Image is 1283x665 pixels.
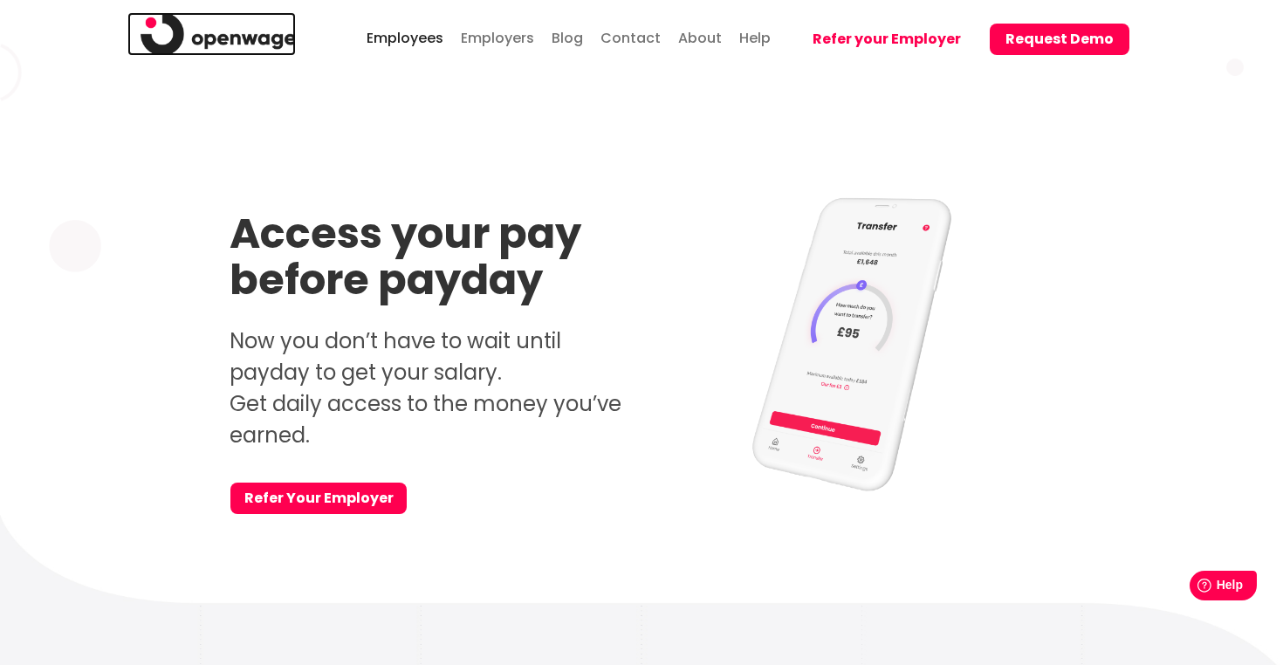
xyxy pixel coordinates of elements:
[735,12,775,60] a: Help
[547,12,587,60] a: Blog
[674,12,726,60] a: About
[230,483,407,514] a: Refer Your Employer
[730,194,978,495] img: Access your pay before payday
[1128,564,1264,613] iframe: Help widget launcher
[456,12,539,60] a: Employers
[784,6,977,75] a: Refer your Employer
[977,6,1129,75] a: Request Demo
[990,24,1129,55] button: Request Demo
[230,326,629,451] p: Now you don’t have to wait until payday to get your salary. Get daily access to the money you’ve ...
[230,204,581,309] strong: Access your pay before payday
[596,12,665,60] a: Contact
[797,24,977,55] button: Refer your Employer
[362,12,448,60] a: Employees
[141,12,296,56] img: logo.png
